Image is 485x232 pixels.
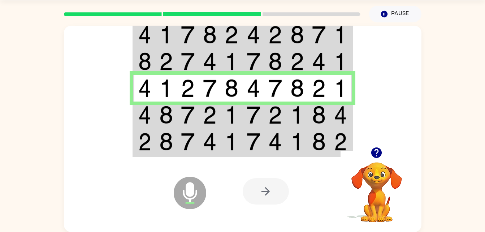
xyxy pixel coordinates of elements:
img: 4 [138,26,151,44]
img: 4 [203,52,217,70]
img: 7 [312,26,326,44]
img: 8 [290,79,304,97]
img: 2 [312,79,326,97]
img: 2 [268,106,282,124]
img: 8 [312,133,326,151]
img: 7 [181,133,195,151]
img: 4 [138,79,151,97]
img: 1 [159,79,173,97]
img: 2 [290,52,304,70]
img: 2 [181,79,195,97]
img: 4 [138,106,151,124]
img: 7 [181,106,195,124]
img: 1 [334,52,347,70]
button: Pause [369,6,421,22]
img: 8 [312,106,326,124]
img: 7 [181,52,195,70]
img: 8 [225,79,238,97]
img: 1 [225,106,238,124]
img: 8 [159,106,173,124]
img: 1 [290,106,304,124]
video: Your browser must support playing .mp4 files to use Literably. Please try using another browser. [341,151,413,223]
img: 2 [159,52,173,70]
img: 1 [225,133,238,151]
img: 2 [334,133,347,151]
img: 4 [203,133,217,151]
img: 1 [159,26,173,44]
img: 4 [334,106,347,124]
img: 7 [247,52,260,70]
img: 8 [290,26,304,44]
img: 4 [247,79,260,97]
img: 2 [268,26,282,44]
img: 1 [225,52,238,70]
img: 8 [268,52,282,70]
img: 2 [225,26,238,44]
img: 2 [138,133,151,151]
img: 7 [181,26,195,44]
img: 7 [247,133,260,151]
img: 8 [159,133,173,151]
img: 8 [138,52,151,70]
img: 1 [290,133,304,151]
img: 4 [312,52,326,70]
img: 4 [268,133,282,151]
img: 7 [203,79,217,97]
img: 1 [334,79,347,97]
img: 7 [247,106,260,124]
img: 2 [203,106,217,124]
img: 8 [203,26,217,44]
img: 1 [334,26,347,44]
img: 7 [268,79,282,97]
img: 4 [247,26,260,44]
